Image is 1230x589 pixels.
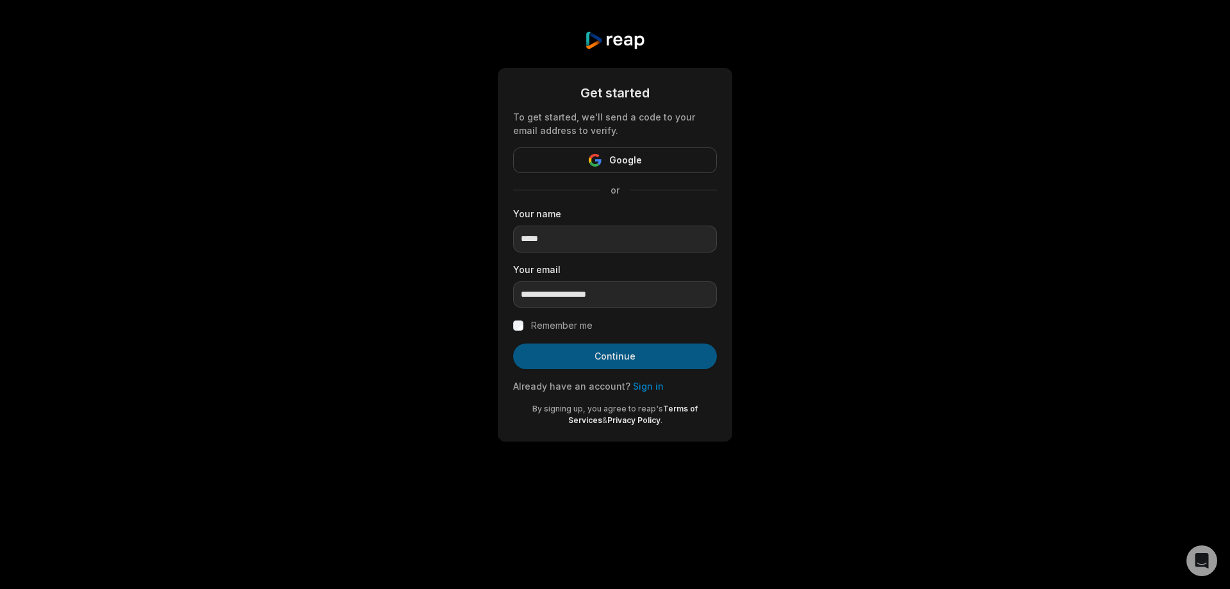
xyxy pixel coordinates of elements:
a: Privacy Policy [607,415,660,425]
a: Sign in [633,381,664,392]
button: Google [513,147,717,173]
span: . [660,415,662,425]
label: Your email [513,263,717,276]
div: To get started, we'll send a code to your email address to verify. [513,110,717,137]
label: Your name [513,207,717,220]
span: By signing up, you agree to reap's [532,404,663,413]
button: Continue [513,344,717,369]
div: Get started [513,83,717,103]
span: Google [609,153,642,168]
label: Remember me [531,318,593,333]
img: reap [584,31,645,50]
span: or [600,183,630,197]
span: & [602,415,607,425]
div: Open Intercom Messenger [1186,545,1217,576]
span: Already have an account? [513,381,630,392]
